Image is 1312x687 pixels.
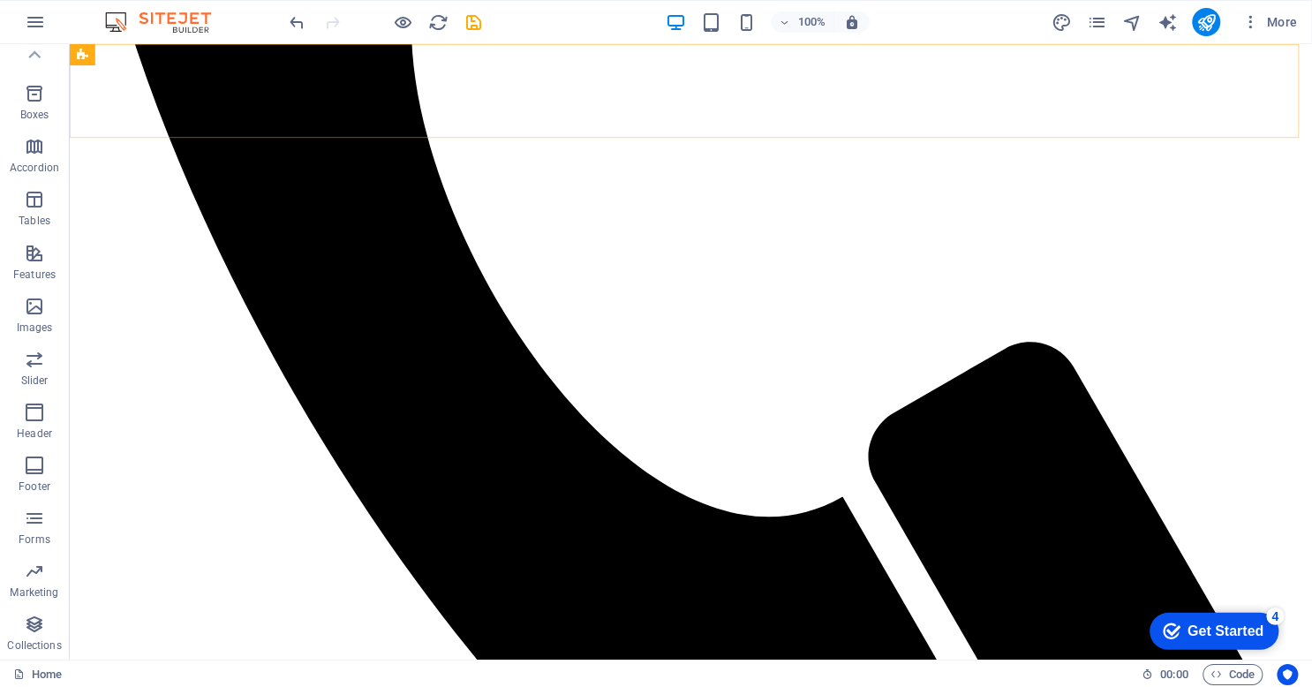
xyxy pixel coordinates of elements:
h6: Session time [1142,663,1188,684]
p: Slider [22,373,49,387]
p: Header [18,426,53,440]
p: Footer [19,479,51,493]
div: Get Started [52,19,128,35]
p: Tables [19,214,51,228]
button: 100% [772,11,834,33]
span: Code [1210,663,1255,684]
button: Code [1203,663,1263,684]
button: reload [428,11,449,33]
i: Design (Ctrl+Alt+Y) [1051,12,1071,33]
i: Undo: Delete elements (Ctrl+Z) [288,12,308,33]
a: Home [14,663,63,684]
p: Forms [19,532,51,546]
button: save [464,11,485,33]
div: 4 [131,4,148,21]
p: Marketing [11,585,59,599]
button: design [1051,11,1072,33]
span: 00 00 [1160,663,1188,684]
i: Pages (Ctrl+Alt+S) [1086,12,1106,33]
button: undo [287,11,308,33]
i: On resize automatically adjust zoom level to fit chosen device. [844,14,860,30]
div: Get Started 4 items remaining, 20% complete [14,9,143,46]
button: navigator [1121,11,1142,33]
p: Accordion [11,161,60,175]
button: text_generator [1157,11,1178,33]
i: Navigator [1121,12,1142,33]
p: Features [14,267,57,281]
i: AI Writer [1157,12,1177,33]
p: Collections [8,638,62,652]
img: Editor Logo [102,11,234,33]
span: : [1173,667,1175,680]
button: publish [1192,8,1220,36]
button: pages [1086,11,1107,33]
button: More [1234,8,1304,36]
h6: 100% [798,11,826,33]
p: Images [18,320,54,334]
span: More [1241,13,1297,31]
i: Publish [1195,12,1216,33]
button: Usercentrics [1277,663,1298,684]
p: Boxes [21,108,50,122]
